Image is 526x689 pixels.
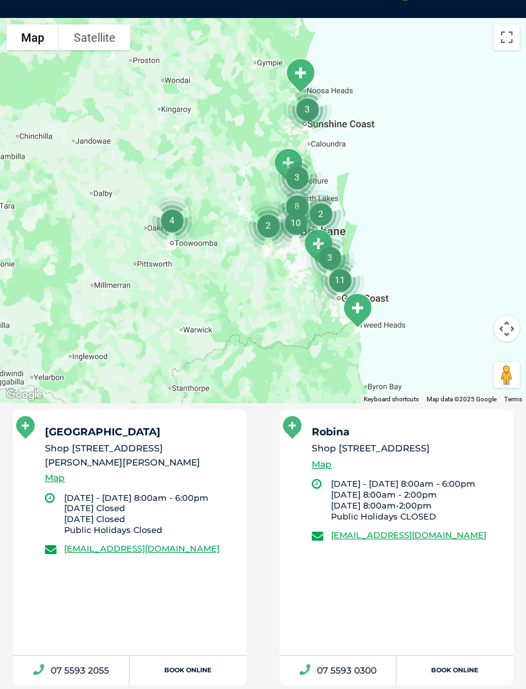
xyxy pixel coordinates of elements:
[280,656,396,685] a: 07 5593 0300
[427,396,496,403] span: Map data ©2025 Google
[59,24,130,50] button: Show satellite imagery
[494,316,520,342] button: Map camera controls
[336,288,378,333] div: Tweed Heads
[130,656,246,685] a: Book Online
[45,442,235,469] li: Shop [STREET_ADDRESS][PERSON_NAME][PERSON_NAME]
[3,387,46,403] img: Google
[364,395,419,404] button: Keyboard shortcuts
[267,143,309,188] div: Morayfield
[331,530,486,540] a: [EMAIL_ADDRESS][DOMAIN_NAME]
[504,396,522,403] a: Terms (opens in new tab)
[142,191,201,250] div: 4
[331,478,502,522] li: [DATE] - [DATE] 8:00am - 6:00pm [DATE] 8:00am - 2:00pm [DATE] 8:00am-2:00pm Public Holidays CLOSED
[396,656,513,685] a: Book Online
[45,427,235,437] h5: [GEOGRAPHIC_DATA]
[279,53,321,98] div: Noosa Civic
[239,196,298,255] div: 2
[312,442,502,455] li: Shop [STREET_ADDRESS]
[494,24,520,50] button: Toggle fullscreen view
[267,177,327,236] div: 8
[312,457,332,472] a: Map
[310,250,369,310] div: 11
[13,656,130,685] a: 07 5593 2055
[266,193,325,252] div: 10
[267,148,327,207] div: 3
[64,543,219,554] a: [EMAIL_ADDRESS][DOMAIN_NAME]
[494,362,520,388] button: Drag Pegman onto the map to open Street View
[64,493,235,536] li: [DATE] - [DATE] 8:00am - 6:00pm [DATE] Closed [DATE] Closed Public Holidays Closed
[300,228,359,287] div: 3
[45,471,65,485] a: Map
[6,24,59,50] button: Show street map
[3,387,46,403] a: Click to see this area on Google Maps
[312,427,502,437] h5: Robina
[278,80,337,139] div: 3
